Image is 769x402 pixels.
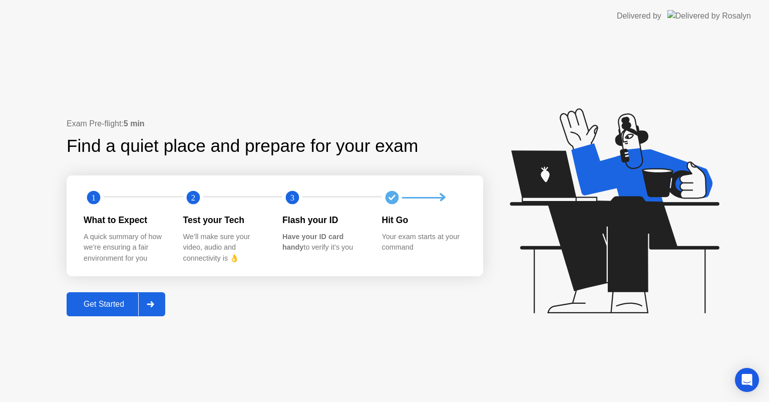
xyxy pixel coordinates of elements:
div: Delivered by [617,10,661,22]
div: Get Started [70,300,138,309]
text: 1 [92,193,96,203]
img: Delivered by Rosalyn [667,10,751,22]
div: Find a quiet place and prepare for your exam [67,133,420,159]
div: Exam Pre-flight: [67,118,483,130]
text: 2 [191,193,195,203]
div: A quick summary of how we’re ensuring a fair environment for you [84,232,167,264]
div: Test your Tech [183,214,267,227]
div: Flash your ID [282,214,366,227]
b: 5 min [124,119,145,128]
text: 3 [290,193,294,203]
div: Your exam starts at your command [382,232,466,253]
b: Have your ID card handy [282,233,343,252]
div: What to Expect [84,214,167,227]
div: Open Intercom Messenger [735,368,759,392]
div: to verify it’s you [282,232,366,253]
div: Hit Go [382,214,466,227]
div: We’ll make sure your video, audio and connectivity is 👌 [183,232,267,264]
button: Get Started [67,292,165,316]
